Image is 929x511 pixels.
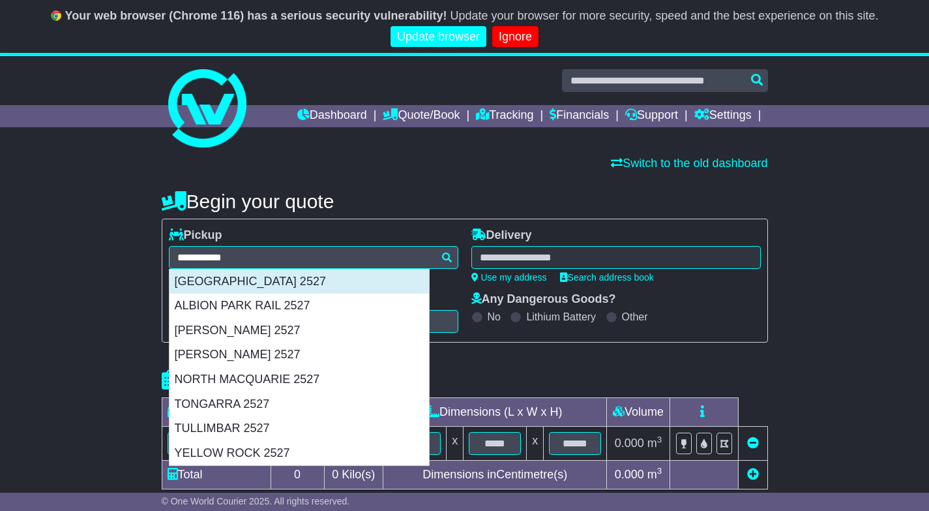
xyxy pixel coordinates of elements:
[625,105,678,127] a: Support
[647,437,662,450] span: m
[527,427,544,461] td: x
[383,398,607,427] td: Dimensions (L x W x H)
[162,191,768,212] h4: Begin your quote
[271,461,324,489] td: 0
[170,270,429,294] div: [GEOGRAPHIC_DATA] 2527
[162,496,350,506] span: © One World Courier 2025. All rights reserved.
[169,246,458,269] typeahead: Please provide city
[162,398,271,427] td: Type
[471,228,532,243] label: Delivery
[170,318,429,343] div: [PERSON_NAME] 2527
[391,26,486,48] a: Update browser
[647,468,662,481] span: m
[747,468,759,481] a: Add new item
[622,311,648,323] label: Other
[162,461,271,489] td: Total
[657,435,662,444] sup: 3
[170,343,429,367] div: [PERSON_NAME] 2527
[170,294,429,318] div: ALBION PARK RAIL 2527
[607,398,670,427] td: Volume
[492,26,538,48] a: Ignore
[657,466,662,476] sup: 3
[297,105,367,127] a: Dashboard
[383,461,607,489] td: Dimensions in Centimetre(s)
[383,105,460,127] a: Quote/Book
[65,9,447,22] b: Your web browser (Chrome 116) has a serious security vulnerability!
[694,105,752,127] a: Settings
[170,392,429,417] div: TONGARRA 2527
[169,228,222,243] label: Pickup
[747,437,759,450] a: Remove this item
[170,367,429,392] div: NORTH MACQUARIE 2527
[450,9,878,22] span: Update your browser for more security, speed and the best experience on this site.
[170,416,429,441] div: TULLIMBAR 2527
[324,461,383,489] td: Kilo(s)
[447,427,464,461] td: x
[611,157,767,170] a: Switch to the old dashboard
[471,272,547,283] a: Use my address
[162,369,325,391] h4: Package details |
[170,441,429,466] div: YELLOW ROCK 2527
[560,272,654,283] a: Search address book
[476,105,533,127] a: Tracking
[615,437,644,450] span: 0.000
[471,292,616,307] label: Any Dangerous Goods?
[332,468,338,481] span: 0
[488,311,501,323] label: No
[615,468,644,481] span: 0.000
[550,105,609,127] a: Financials
[526,311,596,323] label: Lithium Battery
